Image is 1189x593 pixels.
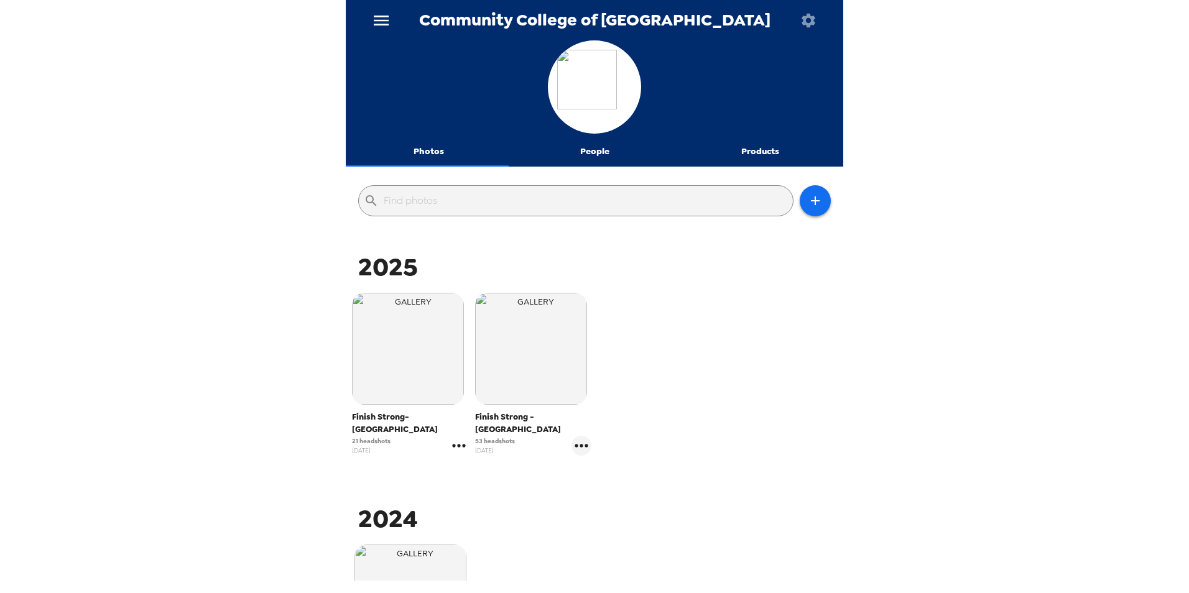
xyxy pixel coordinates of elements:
span: [DATE] [475,446,515,455]
button: gallery menu [449,436,469,456]
input: Find photos [384,191,788,211]
span: 2024 [358,502,418,535]
span: Finish Strong-[GEOGRAPHIC_DATA] [352,411,469,436]
img: org logo [557,50,632,124]
button: gallery menu [571,436,591,456]
span: 53 headshots [475,436,515,446]
button: People [512,137,678,167]
span: 21 headshots [352,436,391,446]
img: gallery [475,293,587,405]
button: Photos [346,137,512,167]
span: 2025 [358,251,418,283]
button: Products [677,137,843,167]
img: gallery [352,293,464,405]
span: Finish Strong - [GEOGRAPHIC_DATA] [475,411,592,436]
span: [DATE] [352,446,391,455]
span: Community College of [GEOGRAPHIC_DATA] [419,12,770,29]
